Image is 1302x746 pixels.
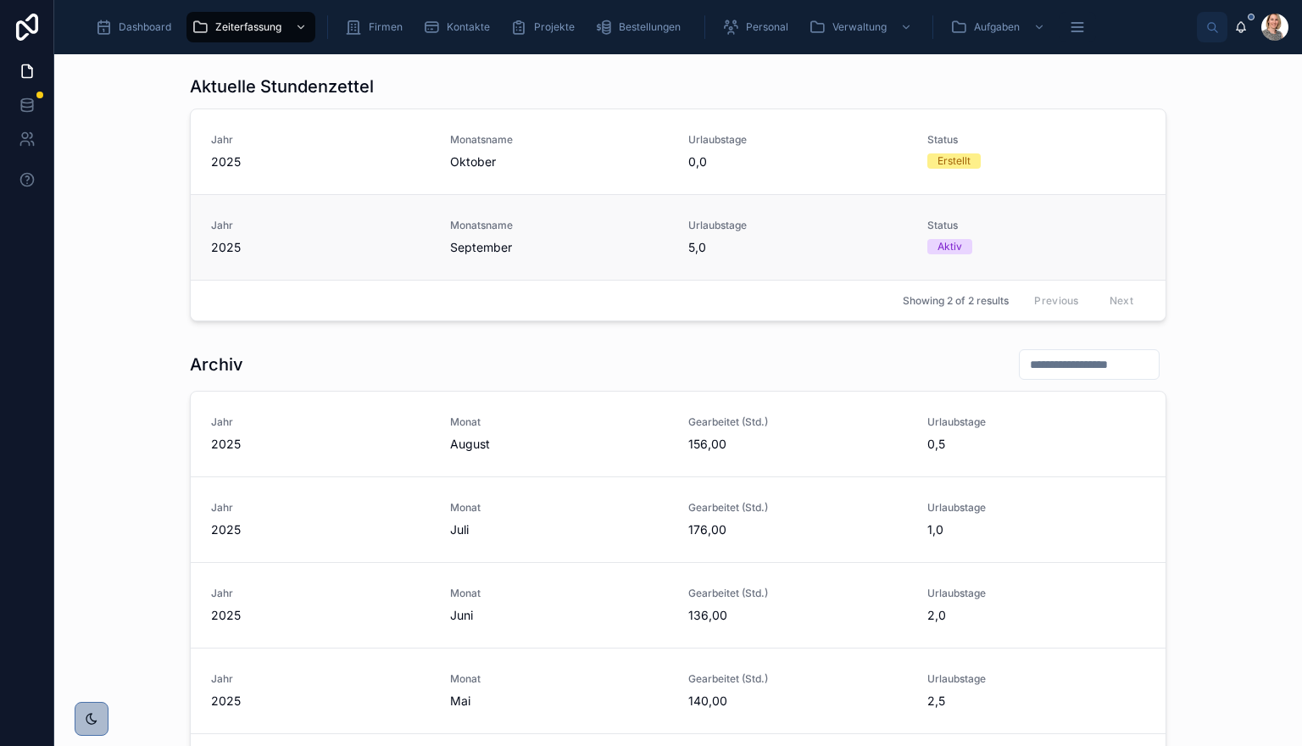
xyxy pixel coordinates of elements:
span: Monat [450,415,669,429]
span: Juli [450,521,669,538]
span: Urlaubstage [688,219,907,232]
span: Verwaltung [832,20,887,34]
span: 140,00 [688,693,907,710]
a: Firmen [340,12,415,42]
span: Kontakte [447,20,490,34]
span: Urlaubstage [927,672,1146,686]
span: Jahr [211,672,430,686]
span: Mai [450,693,669,710]
a: Aufgaben [945,12,1054,42]
div: scrollable content [81,8,1197,46]
span: Firmen [369,20,403,34]
span: 2,5 [927,693,1146,710]
span: 0,5 [927,436,1146,453]
span: 136,00 [688,607,907,624]
span: September [450,239,669,256]
a: Bestellungen [590,12,693,42]
span: Urlaubstage [927,415,1146,429]
span: Monatsname [450,133,669,147]
span: 156,00 [688,436,907,453]
span: Monatsname [450,219,669,232]
span: Jahr [211,587,430,600]
a: Projekte [505,12,587,42]
span: Urlaubstage [927,587,1146,600]
a: Personal [717,12,800,42]
a: Dashboard [90,12,183,42]
div: Erstellt [938,153,971,169]
span: August [450,436,669,453]
span: 2025 [211,436,430,453]
span: Monat [450,501,669,515]
span: Dashboard [119,20,171,34]
span: 2025 [211,153,430,170]
span: 2025 [211,521,430,538]
h1: Archiv [190,353,243,376]
span: Gearbeitet (Std.) [688,672,907,686]
span: 2025 [211,607,430,624]
span: Gearbeitet (Std.) [688,501,907,515]
span: Urlaubstage [927,501,1146,515]
a: Jahr2025MonatJuniGearbeitet (Std.)136,00Urlaubstage2,0 [191,562,1166,648]
span: Personal [746,20,788,34]
span: Status [927,219,1146,232]
a: Jahr2025MonatsnameSeptemberUrlaubstage5,0StatusAktiv [191,194,1166,280]
span: Status [927,133,1146,147]
span: Bestellungen [619,20,681,34]
a: Jahr2025MonatJuliGearbeitet (Std.)176,00Urlaubstage1,0 [191,476,1166,562]
span: 2025 [211,693,430,710]
h1: Aktuelle Stundenzettel [190,75,374,98]
span: Gearbeitet (Std.) [688,587,907,600]
a: Zeiterfassung [186,12,315,42]
span: 176,00 [688,521,907,538]
a: Jahr2025MonatMaiGearbeitet (Std.)140,00Urlaubstage2,5 [191,648,1166,733]
a: Kontakte [418,12,502,42]
a: Jahr2025MonatAugustGearbeitet (Std.)156,00Urlaubstage0,5 [191,392,1166,476]
span: Jahr [211,219,430,232]
span: Monat [450,672,669,686]
span: Urlaubstage [688,133,907,147]
span: 5,0 [688,239,907,256]
a: Jahr2025MonatsnameOktoberUrlaubstage0,0StatusErstellt [191,109,1166,194]
span: 0,0 [688,153,907,170]
span: Zeiterfassung [215,20,281,34]
span: Monat [450,587,669,600]
span: Gearbeitet (Std.) [688,415,907,429]
span: Aufgaben [974,20,1020,34]
a: Verwaltung [804,12,921,42]
span: 2,0 [927,607,1146,624]
span: Jahr [211,415,430,429]
span: 2025 [211,239,430,256]
span: Showing 2 of 2 results [903,294,1009,308]
span: Jahr [211,501,430,515]
span: Projekte [534,20,575,34]
span: Juni [450,607,669,624]
div: Aktiv [938,239,962,254]
span: 1,0 [927,521,1146,538]
span: Oktober [450,153,669,170]
span: Jahr [211,133,430,147]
